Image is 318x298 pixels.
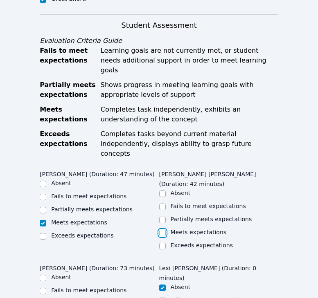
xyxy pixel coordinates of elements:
[51,206,133,213] label: Partially meets expectations
[40,46,96,75] div: Fails to meet expectations
[40,129,96,159] div: Exceeds expectations
[171,284,191,290] label: Absent
[51,219,107,226] label: Meets expectations
[171,216,252,222] label: Partially meets expectations
[51,287,126,294] label: Fails to meet expectations
[159,167,278,189] legend: [PERSON_NAME] [PERSON_NAME] (Duration: 42 minutes)
[51,180,71,186] label: Absent
[101,129,278,159] div: Completes tasks beyond current material independently, displays ability to grasp future concepts
[40,261,155,273] legend: [PERSON_NAME] (Duration: 73 minutes)
[51,193,126,199] label: Fails to meet expectations
[40,167,155,179] legend: [PERSON_NAME] (Duration: 47 minutes)
[40,20,278,31] h3: Student Assessment
[101,46,278,75] div: Learning goals are not currently met, or student needs additional support in order to meet learni...
[40,80,96,100] div: Partially meets expectations
[51,232,113,239] label: Exceeds expectations
[51,274,71,280] label: Absent
[171,229,227,235] label: Meets expectations
[171,190,191,196] label: Absent
[40,105,96,124] div: Meets expectations
[171,203,246,209] label: Fails to meet expectations
[40,36,278,46] div: Evaluation Criteria Guide
[159,261,278,283] legend: Lexi [PERSON_NAME] (Duration: 0 minutes)
[171,242,233,249] label: Exceeds expectations
[101,105,278,124] div: Completes task independently, exhibits an understanding of the concept
[101,80,278,100] div: Shows progress in meeting learning goals with appropriate levels of support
